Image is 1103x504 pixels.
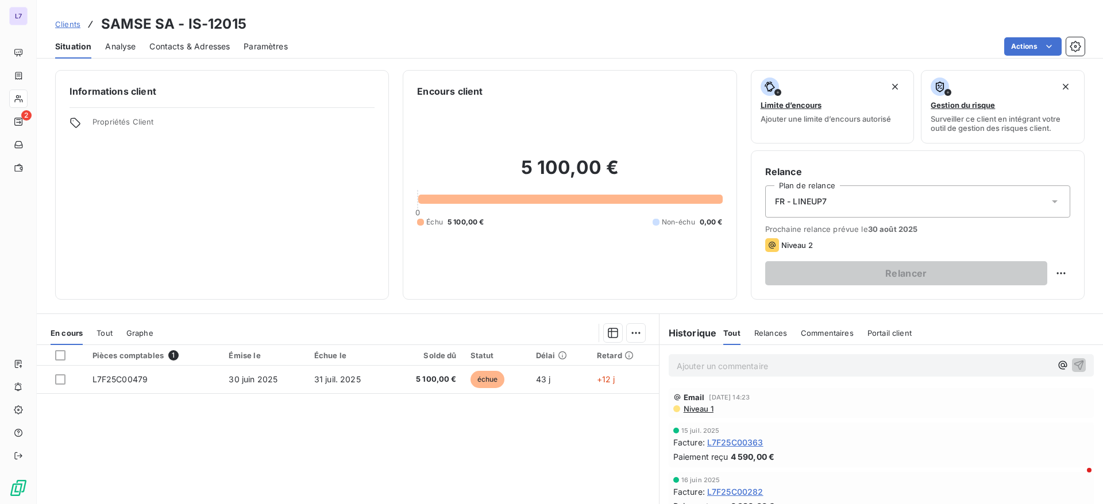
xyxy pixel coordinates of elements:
[536,374,551,384] span: 43 j
[229,351,300,360] div: Émise le
[731,451,775,463] span: 4 590,00 €
[684,393,705,402] span: Email
[931,114,1075,133] span: Surveiller ce client en intégrant votre outil de gestion des risques client.
[765,224,1070,234] span: Prochaine relance prévue le
[781,241,813,250] span: Niveau 2
[662,217,695,227] span: Non-échu
[673,451,728,463] span: Paiement reçu
[417,156,722,191] h2: 5 100,00 €
[97,328,113,338] span: Tout
[597,374,615,384] span: +12 j
[21,110,32,121] span: 2
[168,350,179,360] span: 1
[9,479,28,497] img: Logo LeanPay
[751,70,915,144] button: Limite d’encoursAjouter une limite d’encours autorisé
[55,41,91,52] span: Situation
[126,328,153,338] span: Graphe
[681,476,720,483] span: 16 juin 2025
[801,328,854,338] span: Commentaires
[709,394,750,401] span: [DATE] 14:23
[55,20,80,29] span: Clients
[470,371,505,388] span: échue
[681,427,720,434] span: 15 juil. 2025
[536,351,583,360] div: Délai
[707,486,763,498] span: L7F25C00282
[761,100,822,110] span: Limite d’encours
[673,436,705,448] span: Facture :
[92,350,215,360] div: Pièces comptables
[229,374,277,384] span: 30 juin 2025
[105,41,136,52] span: Analyse
[931,100,995,110] span: Gestion du risque
[415,208,420,217] span: 0
[1004,37,1062,56] button: Actions
[9,113,27,131] a: 2
[775,196,827,207] span: FR - LINEUP7
[921,70,1085,144] button: Gestion du risqueSurveiller ce client en intégrant votre outil de gestion des risques client.
[867,328,912,338] span: Portail client
[765,261,1047,285] button: Relancer
[761,114,891,123] span: Ajouter une limite d’encours autorisé
[149,41,230,52] span: Contacts & Adresses
[9,7,28,25] div: L7
[660,326,717,340] h6: Historique
[470,351,522,360] div: Statut
[754,328,787,338] span: Relances
[70,84,375,98] h6: Informations client
[426,217,443,227] span: Échu
[396,351,457,360] div: Solde dû
[707,436,763,448] span: L7F25C00363
[244,41,288,52] span: Paramètres
[92,117,375,133] span: Propriétés Client
[55,18,80,30] a: Clients
[868,224,918,234] span: 30 août 2025
[314,374,361,384] span: 31 juil. 2025
[597,351,652,360] div: Retard
[765,165,1070,179] h6: Relance
[682,404,714,413] span: Niveau 1
[723,328,741,338] span: Tout
[673,486,705,498] span: Facture :
[448,217,484,227] span: 5 100,00 €
[396,374,457,385] span: 5 100,00 €
[314,351,383,360] div: Échue le
[1064,465,1092,493] iframe: Intercom live chat
[51,328,83,338] span: En cours
[92,374,148,384] span: L7F25C00479
[417,84,483,98] h6: Encours client
[700,217,723,227] span: 0,00 €
[101,14,246,34] h3: SAMSE SA - IS-12015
